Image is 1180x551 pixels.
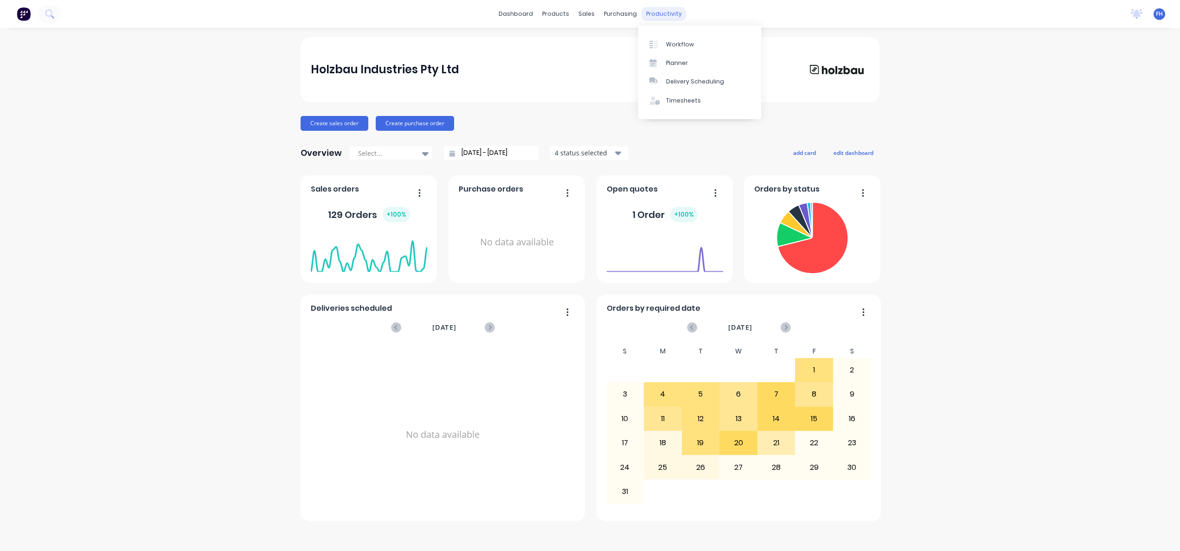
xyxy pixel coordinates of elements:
[638,72,761,91] a: Delivery Scheduling
[757,345,795,358] div: T
[638,54,761,72] a: Planner
[834,383,871,406] div: 9
[834,359,871,382] div: 2
[720,455,757,479] div: 27
[795,383,833,406] div: 8
[607,407,644,430] div: 10
[644,455,681,479] div: 25
[607,431,644,455] div: 17
[311,60,459,79] div: Holzbau Industries Pty Ltd
[666,40,694,49] div: Workflow
[383,207,410,222] div: + 100 %
[720,431,757,455] div: 20
[795,407,833,430] div: 15
[682,407,719,430] div: 12
[641,7,686,21] div: productivity
[795,345,833,358] div: F
[644,383,681,406] div: 4
[644,431,681,455] div: 18
[607,303,700,314] span: Orders by required date
[795,359,833,382] div: 1
[607,455,644,479] div: 24
[804,60,869,79] img: Holzbau Industries Pty Ltd
[682,383,719,406] div: 5
[833,345,871,358] div: S
[574,7,599,21] div: sales
[758,455,795,479] div: 28
[311,184,359,195] span: Sales orders
[728,322,752,333] span: [DATE]
[638,91,761,110] a: Timesheets
[606,345,644,358] div: S
[432,322,456,333] span: [DATE]
[1156,10,1163,18] span: FH
[301,144,342,162] div: Overview
[795,431,833,455] div: 22
[328,207,410,222] div: 129 Orders
[301,116,368,131] button: Create sales order
[632,207,698,222] div: 1 Order
[682,431,719,455] div: 19
[538,7,574,21] div: products
[644,407,681,430] div: 11
[834,431,871,455] div: 23
[644,345,682,358] div: M
[787,147,822,159] button: add card
[638,35,761,53] a: Workflow
[17,7,31,21] img: Factory
[607,480,644,503] div: 31
[754,184,820,195] span: Orders by status
[599,7,641,21] div: purchasing
[311,345,575,525] div: No data available
[459,184,523,195] span: Purchase orders
[682,455,719,479] div: 26
[555,148,613,158] div: 4 status selected
[459,199,575,286] div: No data available
[550,146,628,160] button: 4 status selected
[666,77,724,86] div: Delivery Scheduling
[758,383,795,406] div: 7
[834,407,871,430] div: 16
[376,116,454,131] button: Create purchase order
[666,59,688,67] div: Planner
[758,431,795,455] div: 21
[719,345,757,358] div: W
[720,383,757,406] div: 6
[670,207,698,222] div: + 100 %
[666,96,701,105] div: Timesheets
[494,7,538,21] a: dashboard
[834,455,871,479] div: 30
[827,147,879,159] button: edit dashboard
[720,407,757,430] div: 13
[607,184,658,195] span: Open quotes
[607,383,644,406] div: 3
[682,345,720,358] div: T
[758,407,795,430] div: 14
[795,455,833,479] div: 29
